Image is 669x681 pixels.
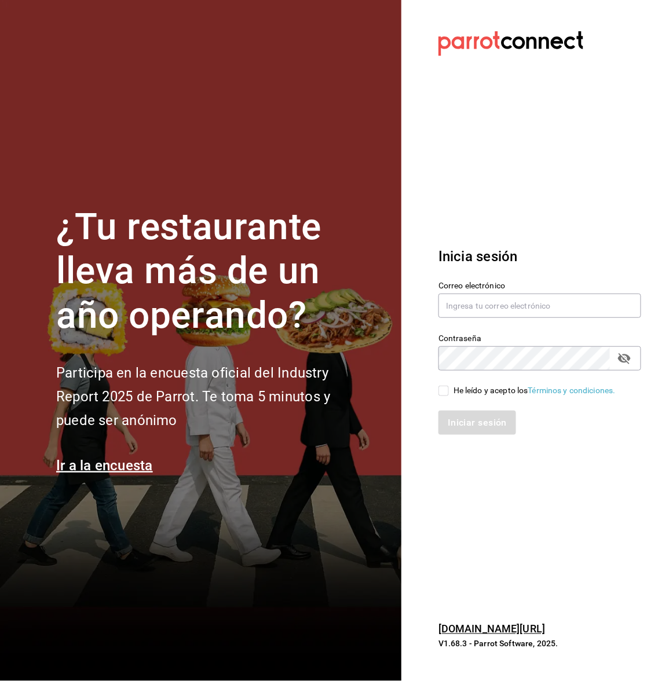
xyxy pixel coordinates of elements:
[438,638,641,650] p: V1.68.3 - Parrot Software, 2025.
[528,386,616,395] a: Términos y condiciones.
[56,361,369,432] h2: Participa en la encuesta oficial del Industry Report 2025 de Parrot. Te toma 5 minutos y puede se...
[56,205,369,338] h1: ¿Tu restaurante lleva más de un año operando?
[438,246,641,267] h3: Inicia sesión
[56,457,153,474] a: Ir a la encuesta
[438,334,641,342] label: Contraseña
[615,349,634,368] button: passwordField
[438,281,641,290] label: Correo electrónico
[438,294,641,318] input: Ingresa tu correo electrónico
[438,623,545,635] a: [DOMAIN_NAME][URL]
[454,385,616,397] div: He leído y acepto los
